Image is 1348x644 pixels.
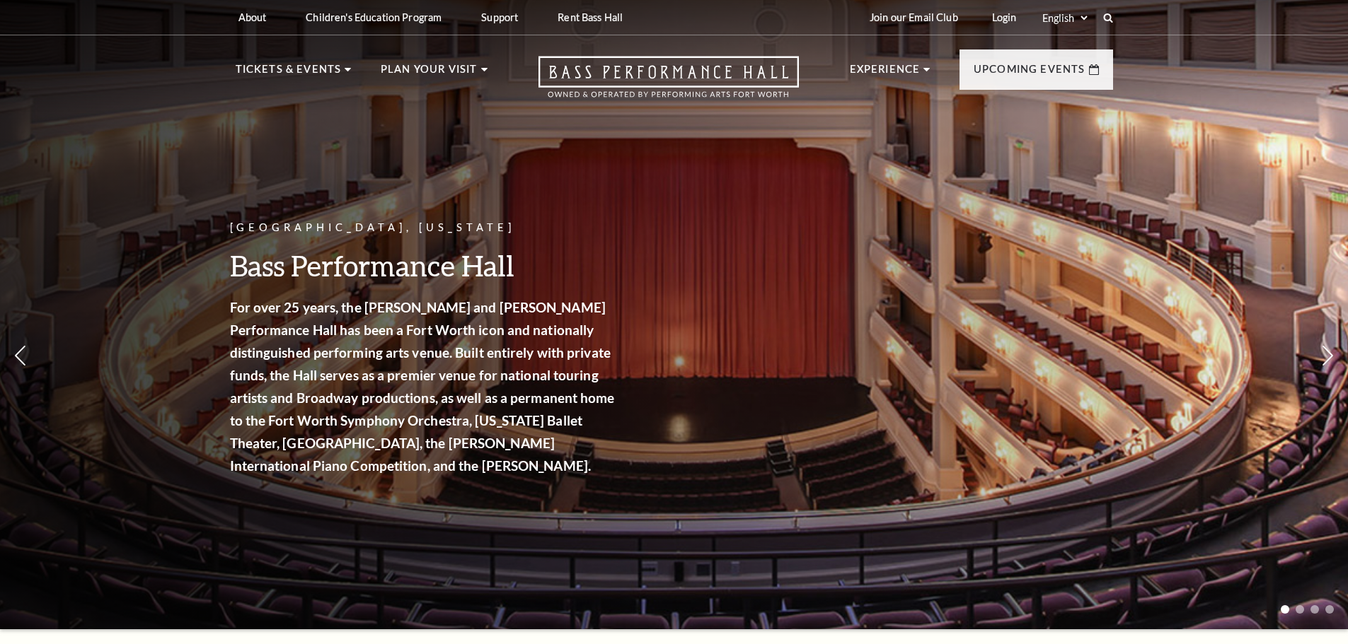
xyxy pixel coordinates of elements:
[481,11,518,23] p: Support
[238,11,267,23] p: About
[230,299,615,474] strong: For over 25 years, the [PERSON_NAME] and [PERSON_NAME] Performance Hall has been a Fort Worth ico...
[381,61,478,86] p: Plan Your Visit
[230,219,619,237] p: [GEOGRAPHIC_DATA], [US_STATE]
[558,11,623,23] p: Rent Bass Hall
[306,11,442,23] p: Children's Education Program
[974,61,1085,86] p: Upcoming Events
[850,61,921,86] p: Experience
[236,61,342,86] p: Tickets & Events
[1039,11,1090,25] select: Select:
[230,247,619,283] h3: Bass Performance Hall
